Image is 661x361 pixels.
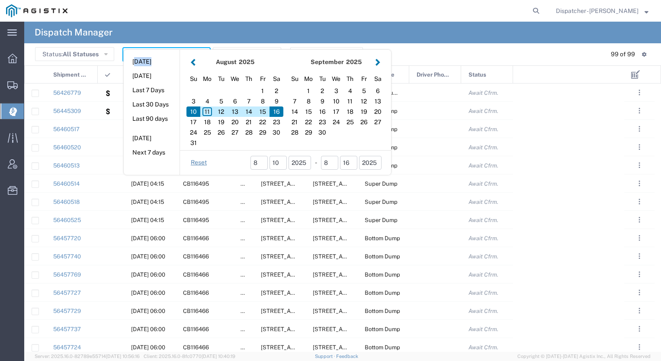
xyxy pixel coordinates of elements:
[468,326,498,332] span: Await Cfrm.
[270,106,283,117] div: 16
[35,47,114,61] button: Status:All Statuses
[202,354,235,359] span: [DATE] 10:40:19
[106,354,140,359] span: [DATE] 10:56:16
[183,271,209,278] span: CB116466
[200,72,214,86] div: Monday
[365,271,400,278] span: Bottom Dump
[124,132,180,145] button: [DATE]
[144,354,235,359] span: Client: 2025.16.0-8fc0770
[256,86,270,96] div: 1
[214,72,228,86] div: Tuesday
[633,177,645,190] button: ...
[53,108,81,114] a: 56445309
[371,96,385,106] div: 13
[131,271,165,278] span: 08/12/2025, 06:00
[313,217,399,223] span: 10936 Iron Mountain Rd, Redding, California, United States
[124,146,180,159] button: Next 7 days
[639,142,640,152] span: . . .
[633,323,645,335] button: ...
[468,144,498,151] span: Await Cfrm.
[639,197,640,207] span: . . .
[63,51,99,58] span: All Statuses
[639,106,640,116] span: . . .
[417,66,452,84] span: Driver Phone No.
[468,162,498,169] span: Await Cfrm.
[313,180,399,187] span: 10936 Iron Mountain Rd, Redding, California, United States
[241,235,253,242] span: false
[261,290,394,296] span: 11501 Florin Rd, Sacramento, California, 95830, United States
[256,72,270,86] div: Friday
[183,308,209,314] span: CB116466
[183,253,209,260] span: CB116466
[261,180,394,187] span: 6501 Florin Perkins Rd, Sacramento, California, United States
[371,86,385,96] div: 6
[124,84,180,97] button: Last 7 Days
[468,271,498,278] span: Await Cfrm.
[357,106,371,117] div: 19
[183,290,209,296] span: CB116466
[261,271,394,278] span: 11501 Florin Rd, Sacramento, California, 95830, United States
[186,96,200,106] div: 3
[214,96,228,106] div: 5
[288,96,302,106] div: 7
[365,217,398,223] span: Super Dump
[131,326,165,332] span: 08/12/2025, 06:00
[290,47,363,61] button: Advanced Search
[186,138,200,148] div: 31
[329,117,343,127] div: 24
[468,253,498,260] span: Await Cfrm.
[216,58,237,65] strong: August
[186,127,200,138] div: 24
[311,58,344,65] strong: September
[371,72,385,86] div: Saturday
[183,180,209,187] span: CB116495
[214,127,228,138] div: 26
[256,106,270,117] div: 15
[639,306,640,316] span: . . .
[302,72,315,86] div: Monday
[315,354,337,359] a: Support
[357,96,371,106] div: 12
[633,141,645,153] button: ...
[315,106,329,117] div: 16
[270,96,283,106] div: 9
[468,235,498,242] span: Await Cfrm.
[53,217,81,223] a: 56460525
[639,215,640,225] span: . . .
[200,96,214,106] div: 4
[468,108,498,114] span: Await Cfrm.
[241,199,253,205] span: false
[329,72,343,86] div: Wednesday
[313,308,399,314] span: 4330 E. Winery Rd, Acampo, California, 95220, United States
[131,180,164,187] span: 08/12/2025, 04:15
[53,180,80,187] a: 56460514
[365,253,400,260] span: Bottom Dump
[633,214,645,226] button: ...
[200,106,214,117] div: 11
[183,344,209,351] span: CB116466
[242,127,256,138] div: 28
[365,290,400,296] span: Bottom Dump
[639,269,640,280] span: . . .
[517,353,651,360] span: Copyright © [DATE]-[DATE] Agistix Inc., All Rights Reserved
[256,117,270,127] div: 22
[365,180,398,187] span: Super Dump
[633,159,645,171] button: ...
[242,72,256,86] div: Thursday
[313,235,399,242] span: 4330 E. Winery Rd, Acampo, California, 95220, United States
[336,354,358,359] a: Feedback
[639,87,640,98] span: . . .
[315,72,329,86] div: Tuesday
[214,117,228,127] div: 19
[365,326,400,332] span: Bottom Dump
[340,156,357,170] input: dd
[256,96,270,106] div: 8
[53,235,81,242] a: 56457720
[639,251,640,261] span: . . .
[261,344,394,351] span: 11501 Florin Rd, Sacramento, California, 95830, United States
[242,96,256,106] div: 7
[250,156,268,170] input: mm
[343,72,357,86] div: Thursday
[183,217,209,223] span: CB116495
[288,127,302,138] div: 28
